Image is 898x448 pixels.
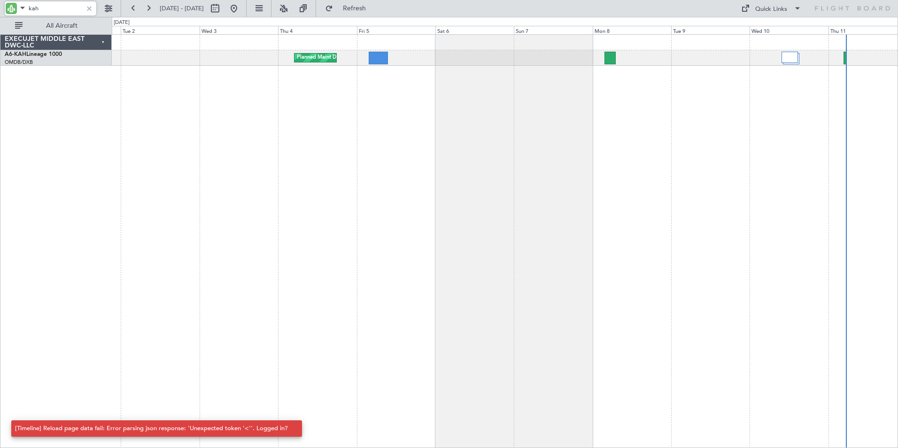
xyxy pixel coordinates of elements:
div: Tue 2 [121,26,199,34]
div: Thu 4 [278,26,356,34]
span: [DATE] - [DATE] [160,4,204,13]
div: Sun 7 [514,26,592,34]
span: All Aircraft [24,23,99,29]
span: A6-KAH [5,52,26,57]
div: Sat 6 [435,26,514,34]
div: Mon 8 [593,26,671,34]
div: Wed 3 [200,26,278,34]
div: Planned Maint Dubai (Al Maktoum Intl) [297,51,389,65]
div: Tue 9 [671,26,750,34]
input: A/C (Reg. or Type) [29,1,83,15]
div: [Timeline] Reload page data fail: Error parsing json response: 'Unexpected token '<''. Logged in? [15,424,288,433]
button: Refresh [321,1,377,16]
div: Quick Links [755,5,787,14]
a: OMDB/DXB [5,59,33,66]
button: All Aircraft [10,18,102,33]
button: Quick Links [736,1,806,16]
div: Wed 10 [750,26,828,34]
a: A6-KAHLineage 1000 [5,52,62,57]
span: Refresh [335,5,374,12]
div: [DATE] [114,19,130,27]
div: Fri 5 [357,26,435,34]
